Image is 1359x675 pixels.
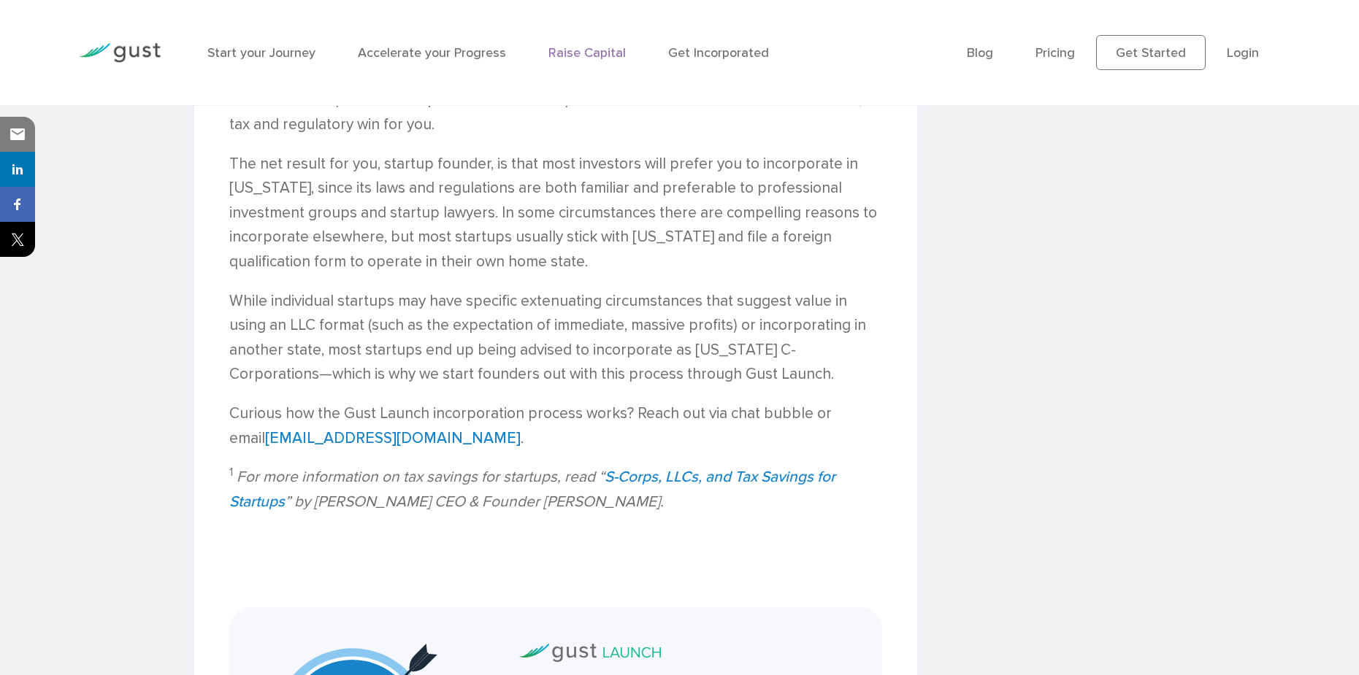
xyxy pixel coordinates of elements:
[207,45,315,61] a: Start your Journey
[229,466,233,479] sup: 1
[229,401,882,450] p: Curious how the Gust Launch incorporation process works? Reach out via chat bubble or email .
[229,468,835,511] a: S-Corps, LLCs, and Tax Savings for Startups
[229,289,882,387] p: While individual startups may have specific extenuating circumstances that suggest value in using...
[548,45,626,61] a: Raise Capital
[265,429,521,447] a: [EMAIL_ADDRESS][DOMAIN_NAME]
[229,152,882,274] p: The net result for you, startup founder, is that most investors will prefer you to incorporate in...
[1096,35,1206,70] a: Get Started
[668,45,769,61] a: Get Incorporated
[358,45,506,61] a: Accelerate your Progress
[1035,45,1075,61] a: Pricing
[967,45,993,61] a: Blog
[1227,45,1259,61] a: Login
[229,468,835,511] em: For more information on tax savings for startups, read “ ” by [PERSON_NAME] CEO & Founder [PERSON...
[79,43,161,63] img: Gust Logo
